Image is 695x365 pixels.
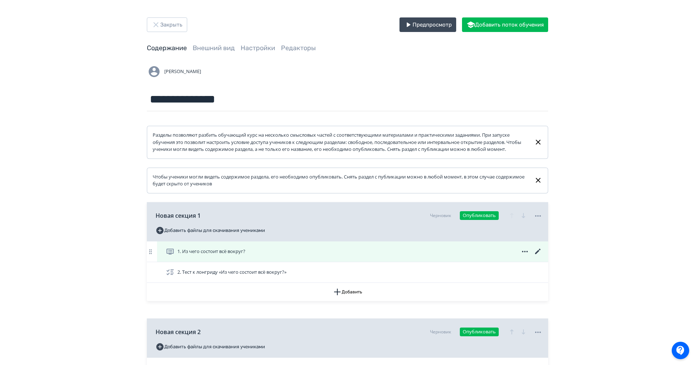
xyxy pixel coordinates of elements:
[460,328,499,336] button: Опубликовать
[177,269,286,276] span: 2. Тест к лонгриду «Из чего состоит всё вокруг?»
[430,212,451,219] div: Черновик
[430,329,451,335] div: Черновик
[147,262,548,283] div: 2. Тест к лонгриду «Из чего состоит всё вокруг?»
[156,341,265,353] button: Добавить файлы для скачивания учениками
[399,17,456,32] button: Предпросмотр
[241,44,275,52] a: Настройки
[153,173,528,188] div: Чтобы ученики могли видеть содержимое раздела, его необходимо опубликовать. Снять раздел с публик...
[462,17,548,32] button: Добавить поток обучения
[156,211,201,220] span: Новая секция 1
[147,241,548,262] div: 1. Из чего состоит всё вокруг?
[147,17,187,32] button: Закрыть
[156,225,265,236] button: Добавить файлы для скачивания учениками
[147,283,548,301] button: Добавить
[460,211,499,220] button: Опубликовать
[147,44,187,52] a: Содержание
[153,132,528,153] div: Разделы позволяют разбить обучающий курс на несколько смысловых частей с соответствующими материа...
[164,68,201,75] span: [PERSON_NAME]
[177,248,245,255] span: 1. Из чего состоит всё вокруг?
[193,44,235,52] a: Внешний вид
[156,328,201,336] span: Новая секция 2
[281,44,316,52] a: Редакторы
